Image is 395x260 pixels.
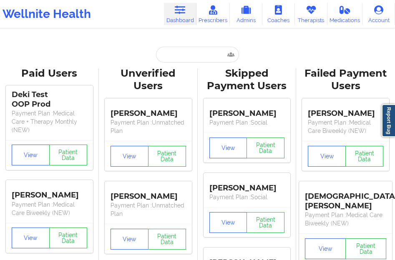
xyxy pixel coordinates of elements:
button: View [111,146,148,167]
p: Payment Plan : Medical Care + Therapy Monthly (NEW) [12,109,87,134]
p: Payment Plan : Medical Care Biweekly (NEW) [305,211,386,227]
div: Deki Test OOP Prod [12,90,87,109]
p: Payment Plan : Medical Care Biweekly (NEW) [308,118,383,135]
button: View [12,227,50,248]
a: Report Bug [382,104,395,137]
button: View [12,145,50,165]
p: Payment Plan : Social [209,118,285,127]
button: Patient Data [345,146,383,167]
button: View [111,229,148,250]
button: Patient Data [247,212,284,233]
button: Patient Data [148,146,186,167]
a: Medications [327,3,362,25]
a: Prescribers [196,3,230,25]
div: Paid Users [6,67,93,80]
p: Payment Plan : Unmatched Plan [111,118,186,135]
div: Failed Payment Users [302,67,389,93]
p: Payment Plan : Social [209,193,285,201]
button: Patient Data [148,229,186,250]
div: [PERSON_NAME] [111,185,186,201]
button: View [308,146,346,167]
button: View [209,212,247,233]
div: Skipped Payment Users [204,67,291,93]
button: View [209,137,247,158]
button: Patient Data [345,238,386,259]
button: Patient Data [247,137,284,158]
a: Dashboard [164,3,196,25]
button: Patient Data [49,227,87,248]
a: Coaches [262,3,295,25]
div: [PERSON_NAME] [111,102,186,118]
div: [PERSON_NAME] [12,185,87,200]
a: Account [362,3,395,25]
p: Payment Plan : Unmatched Plan [111,201,186,218]
button: Patient Data [49,145,87,165]
a: Therapists [295,3,327,25]
div: [PERSON_NAME] [209,102,285,118]
div: [PERSON_NAME] [209,177,285,193]
p: Payment Plan : Medical Care Biweekly (NEW) [12,200,87,217]
div: Unverified Users [105,67,192,93]
div: [PERSON_NAME] [308,102,383,118]
button: View [305,238,346,259]
div: [DEMOGRAPHIC_DATA][PERSON_NAME] [305,185,386,211]
a: Admins [230,3,262,25]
